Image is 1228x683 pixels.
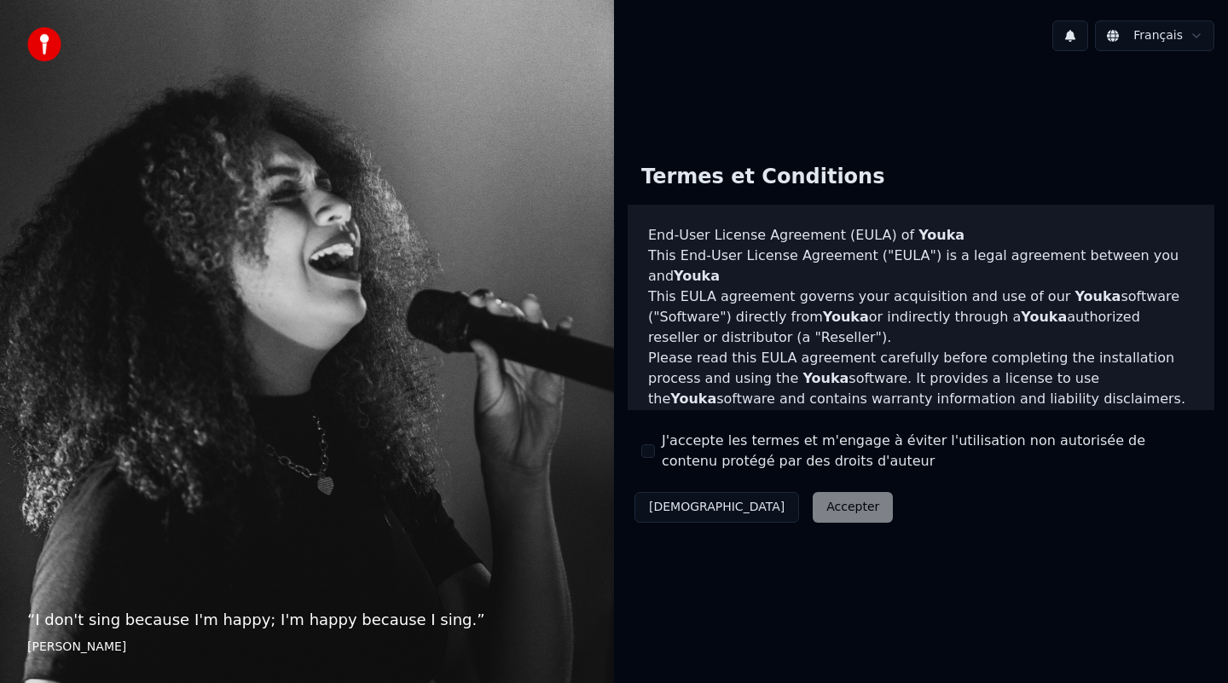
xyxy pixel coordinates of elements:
span: Youka [918,227,964,243]
div: Termes et Conditions [628,150,898,205]
h3: End-User License Agreement (EULA) of [648,225,1194,246]
img: youka [27,27,61,61]
p: If you register for a free trial of the software, this EULA agreement will also govern that trial... [648,409,1194,491]
p: “ I don't sing because I'm happy; I'm happy because I sing. ” [27,608,587,632]
span: Youka [823,309,869,325]
footer: [PERSON_NAME] [27,639,587,656]
p: This EULA agreement governs your acquisition and use of our software ("Software") directly from o... [648,287,1194,348]
p: This End-User License Agreement ("EULA") is a legal agreement between you and [648,246,1194,287]
p: Please read this EULA agreement carefully before completing the installation process and using th... [648,348,1194,409]
label: J'accepte les termes et m'engage à éviter l'utilisation non autorisée de contenu protégé par des ... [662,431,1201,472]
span: Youka [670,391,716,407]
span: Youka [1074,288,1121,304]
span: Youka [674,268,720,284]
span: Youka [802,370,849,386]
span: Youka [1021,309,1067,325]
button: [DEMOGRAPHIC_DATA] [634,492,799,523]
